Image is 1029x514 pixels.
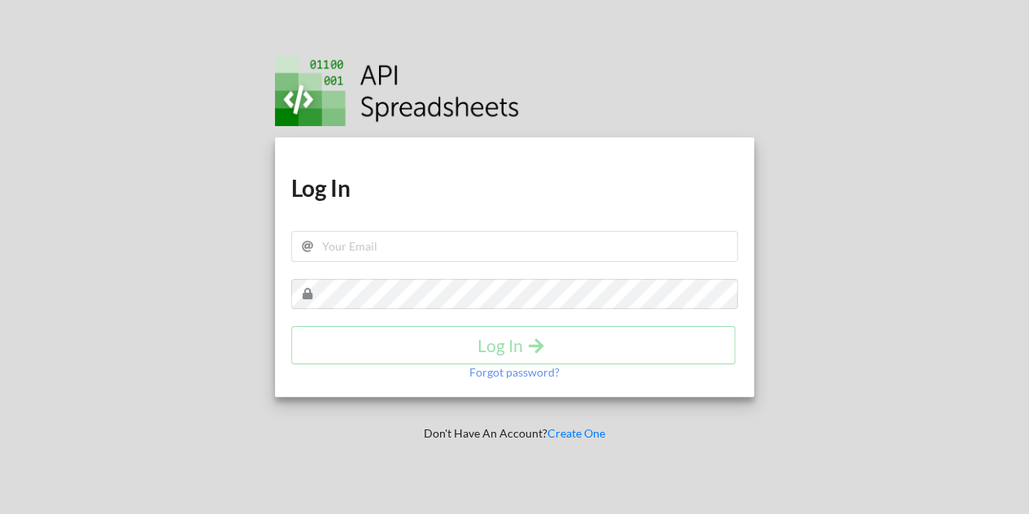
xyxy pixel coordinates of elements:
[547,426,605,440] a: Create One
[291,173,739,203] h1: Log In
[275,55,519,126] img: Logo.png
[264,425,766,442] p: Don't Have An Account?
[291,231,739,262] input: Your Email
[469,364,560,381] p: Forgot password?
